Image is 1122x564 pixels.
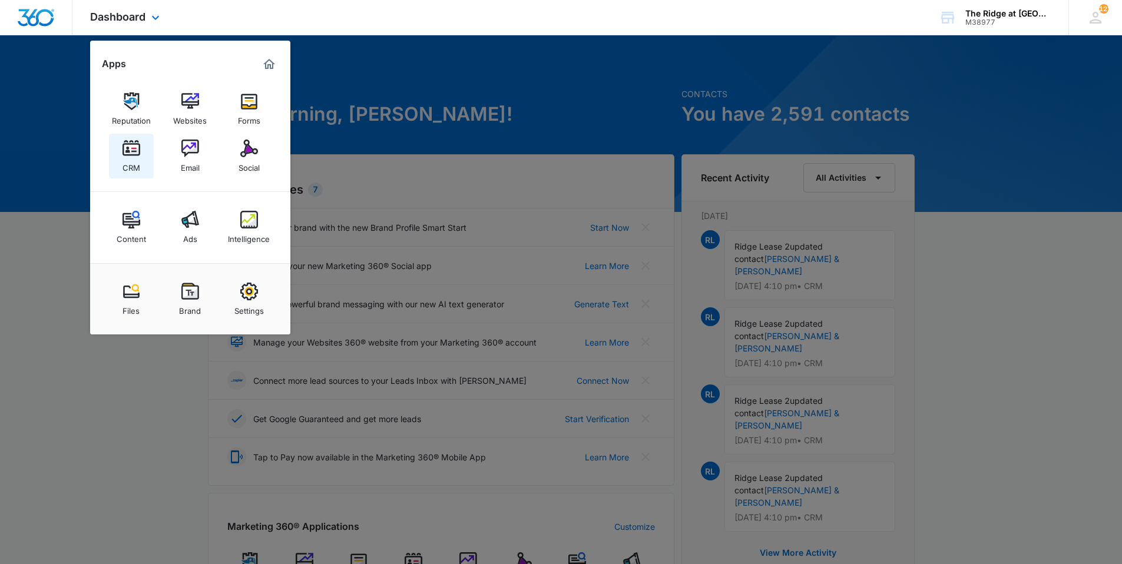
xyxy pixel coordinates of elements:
a: Marketing 360® Dashboard [260,55,279,74]
div: Files [123,300,140,316]
div: account id [965,18,1051,26]
div: Websites [173,110,207,125]
div: Intelligence [228,228,270,244]
div: notifications count [1099,4,1108,14]
a: Email [168,134,213,178]
a: Brand [168,277,213,321]
div: Ads [183,228,197,244]
div: account name [965,9,1051,18]
div: Reputation [112,110,151,125]
h2: Apps [102,58,126,69]
a: Settings [227,277,272,321]
div: Content [117,228,146,244]
a: Ads [168,205,213,250]
a: CRM [109,134,154,178]
div: Email [181,157,200,172]
div: Settings [234,300,264,316]
a: Reputation [109,87,154,131]
span: 121 [1099,4,1108,14]
div: Forms [238,110,260,125]
a: Websites [168,87,213,131]
a: Intelligence [227,205,272,250]
a: Social [227,134,272,178]
a: Forms [227,87,272,131]
div: Brand [179,300,201,316]
div: Social [239,157,260,172]
a: Files [109,277,154,321]
div: CRM [123,157,140,172]
span: Dashboard [90,11,145,23]
a: Content [109,205,154,250]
